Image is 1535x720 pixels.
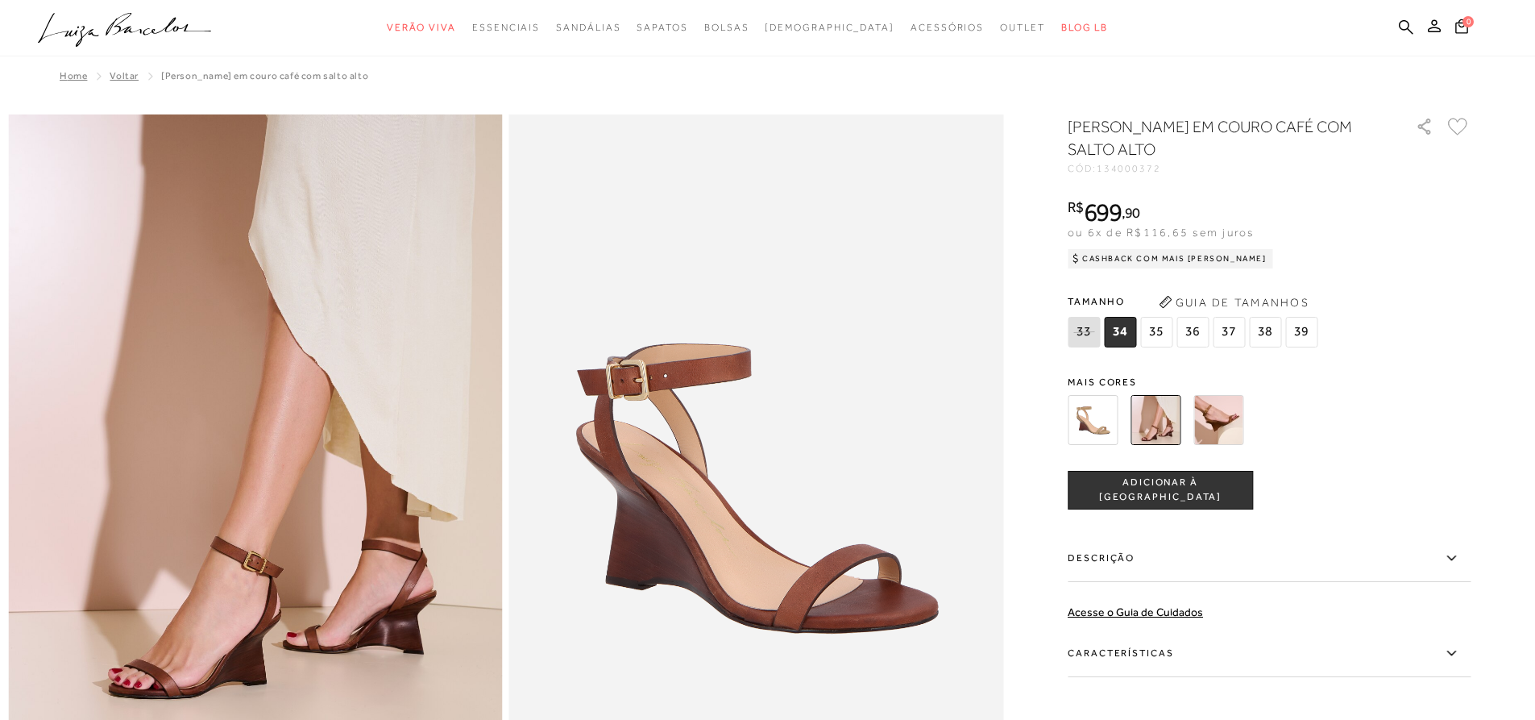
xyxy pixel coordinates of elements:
[1068,249,1273,268] div: Cashback com Mais [PERSON_NAME]
[1068,317,1100,348] span: 33
[1462,16,1474,27] span: 0
[1068,200,1084,214] i: R$
[1084,198,1122,227] span: 699
[911,13,984,43] a: noSubCategoriesText
[765,13,894,43] a: noSubCategoriesText
[1193,395,1243,445] img: SANDÁLIA ANABELA EM COURO CARAMELO COM SALTO ALTO
[1097,163,1161,174] span: 134000372
[1068,289,1321,314] span: Tamanho
[1140,317,1172,348] span: 35
[1068,631,1471,677] label: Características
[1068,164,1390,173] div: CÓD:
[1068,535,1471,582] label: Descrição
[1213,317,1245,348] span: 37
[556,13,620,43] a: noSubCategoriesText
[161,70,368,81] span: [PERSON_NAME] EM COURO CAFÉ COM SALTO ALTO
[1249,317,1281,348] span: 38
[1000,22,1045,33] span: Outlet
[387,13,456,43] a: noSubCategoriesText
[1068,226,1254,239] span: ou 6x de R$116,65 sem juros
[1000,13,1045,43] a: noSubCategoriesText
[1285,317,1317,348] span: 39
[1450,18,1473,40] button: 0
[110,70,139,81] a: Voltar
[556,22,620,33] span: Sandálias
[637,22,687,33] span: Sapatos
[704,22,749,33] span: Bolsas
[1061,13,1108,43] a: BLOG LB
[60,70,87,81] a: Home
[765,22,894,33] span: [DEMOGRAPHIC_DATA]
[911,22,984,33] span: Acessórios
[1122,206,1140,220] i: ,
[1068,395,1118,445] img: SANDÁLIA ANABELA EM COURO BEGE FENDI COM SALTO ALTO
[1068,606,1203,618] a: Acesse o Guia de Cuidados
[1153,289,1314,315] button: Guia de Tamanhos
[472,22,540,33] span: Essenciais
[387,22,456,33] span: Verão Viva
[1104,317,1136,348] span: 34
[1125,204,1140,221] span: 90
[637,13,687,43] a: noSubCategoriesText
[472,13,540,43] a: noSubCategoriesText
[1061,22,1108,33] span: BLOG LB
[1068,476,1252,504] span: ADICIONAR À [GEOGRAPHIC_DATA]
[1176,317,1209,348] span: 36
[1068,377,1471,387] span: Mais cores
[704,13,749,43] a: noSubCategoriesText
[1068,471,1253,510] button: ADICIONAR À [GEOGRAPHIC_DATA]
[1131,395,1180,445] img: SANDÁLIA ANABELA EM COURO CAFÉ COM SALTO ALTO
[1068,115,1370,160] h1: [PERSON_NAME] EM COURO CAFÉ COM SALTO ALTO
